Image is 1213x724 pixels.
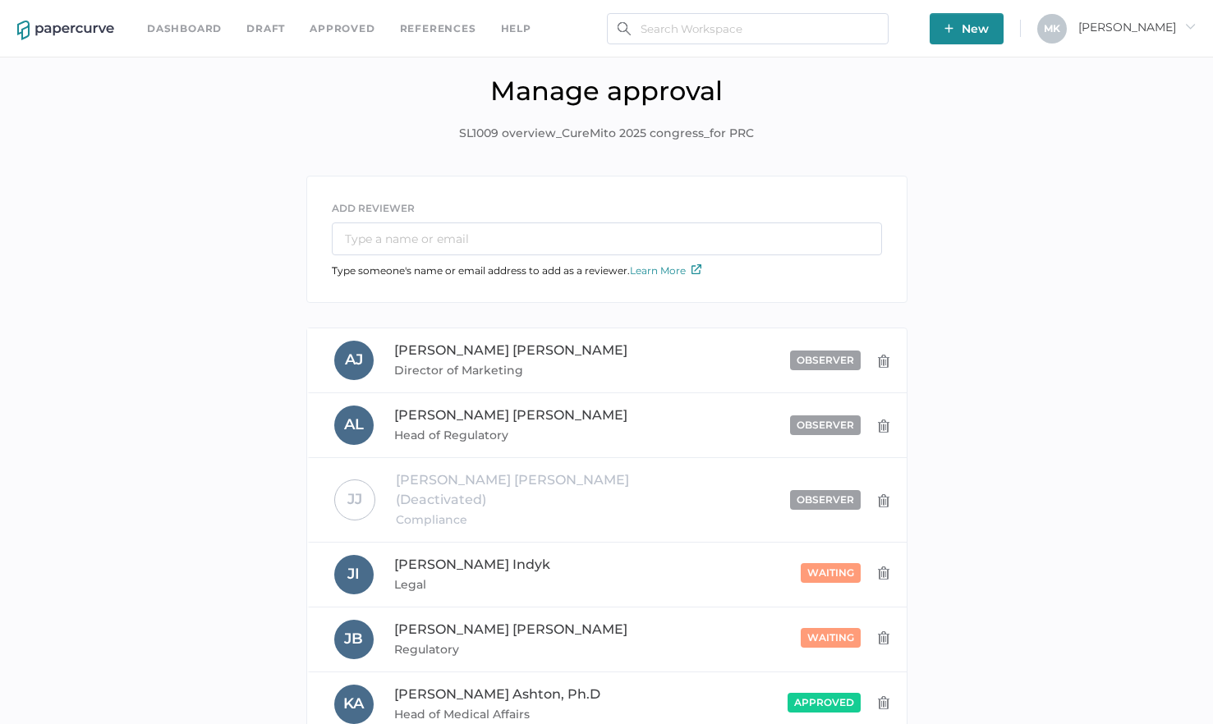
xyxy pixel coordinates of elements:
[332,222,882,255] input: Type a name or email
[877,566,890,580] img: delete
[877,494,890,507] img: delete
[394,621,627,637] span: [PERSON_NAME] [PERSON_NAME]
[877,696,890,709] img: delete
[930,13,1004,44] button: New
[459,125,754,143] span: SL1009 overview_CureMito 2025 congress_for PRC
[394,342,627,358] span: [PERSON_NAME] [PERSON_NAME]
[394,704,642,724] span: Head of Medical Affairs
[17,21,114,40] img: papercurve-logo-colour.7244d18c.svg
[877,419,890,433] img: delete
[607,13,889,44] input: Search Workspace
[345,351,363,369] span: A J
[394,557,550,572] span: [PERSON_NAME] Indyk
[692,264,701,274] img: external-link-icon.7ec190a1.svg
[396,472,629,507] span: [PERSON_NAME] [PERSON_NAME] (Deactivated)
[944,13,989,44] span: New
[344,415,364,433] span: A L
[394,407,627,423] span: [PERSON_NAME] [PERSON_NAME]
[344,630,363,648] span: J B
[877,355,890,368] img: delete
[807,631,854,644] span: waiting
[944,24,953,33] img: plus-white.e19ec114.svg
[877,631,890,644] img: delete
[501,20,531,38] div: help
[1184,21,1196,32] i: arrow_right
[394,360,642,380] span: Director of Marketing
[794,696,854,708] span: approved
[12,75,1201,107] h1: Manage approval
[332,202,415,214] span: ADD REVIEWER
[347,565,360,583] span: J I
[396,510,674,529] span: Compliance
[1044,22,1060,34] span: M K
[347,490,362,508] span: J J
[394,575,642,594] span: Legal
[147,20,222,38] a: Dashboard
[400,20,476,38] a: References
[1078,20,1196,34] span: [PERSON_NAME]
[797,354,854,366] span: observer
[394,425,642,445] span: Head of Regulatory
[630,264,701,277] a: Learn More
[332,264,701,277] span: Type someone's name or email address to add as a reviewer.
[394,686,600,702] span: [PERSON_NAME] Ashton, Ph.D
[343,694,364,713] span: K A
[246,20,285,38] a: Draft
[618,22,631,35] img: search.bf03fe8b.svg
[310,20,374,38] a: Approved
[797,419,854,431] span: observer
[394,639,642,659] span: Regulatory
[797,493,854,506] span: observer
[807,566,854,579] span: waiting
